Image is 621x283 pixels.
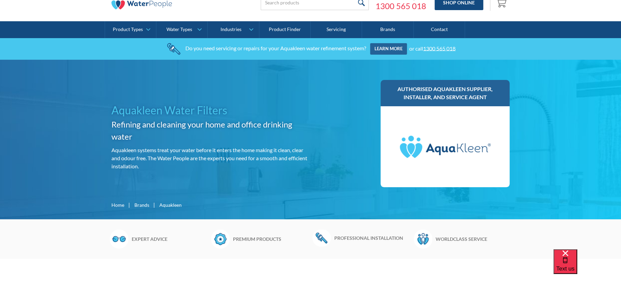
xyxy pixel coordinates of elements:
[185,45,366,51] div: Do you need servicing or repairs for your Aquakleen water refinement system?
[111,146,308,170] p: Aquakleen systems treat your water before it enters the home making it clean, clear and odour fre...
[159,201,182,208] div: Aquakleen
[436,235,512,243] h6: Worldclass service
[334,234,410,242] h6: Professional installation
[132,235,208,243] h6: Expert advice
[134,201,149,208] a: Brands
[414,229,432,248] img: Waterpeople Symbol
[111,201,124,208] a: Home
[370,43,407,55] a: Learn more
[113,27,143,32] div: Product Types
[220,27,241,32] div: Industries
[111,102,308,118] h1: Aquakleen Water Filters
[105,21,156,38] a: Product Types
[387,85,503,101] h3: Authorised Aquakleen supplier, installer, and service agent
[394,113,496,180] img: Aquakleen
[166,27,192,32] div: Water Types
[376,1,426,11] a: 1300 565 018
[110,229,128,248] img: Glasses
[312,229,331,246] img: Wrench
[311,21,362,38] a: Servicing
[553,249,621,283] iframe: podium webchat widget bubble
[414,21,465,38] a: Contact
[156,21,207,38] a: Water Types
[233,235,309,243] h6: Premium products
[362,21,413,38] a: Brands
[111,118,308,143] h2: Refining and cleaning your home and office drinking water
[128,201,131,209] div: |
[423,45,456,51] a: 1300 565 018
[211,229,230,248] img: Badge
[409,45,456,51] div: or call
[153,201,156,209] div: |
[259,21,311,38] a: Product Finder
[208,21,259,38] a: Industries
